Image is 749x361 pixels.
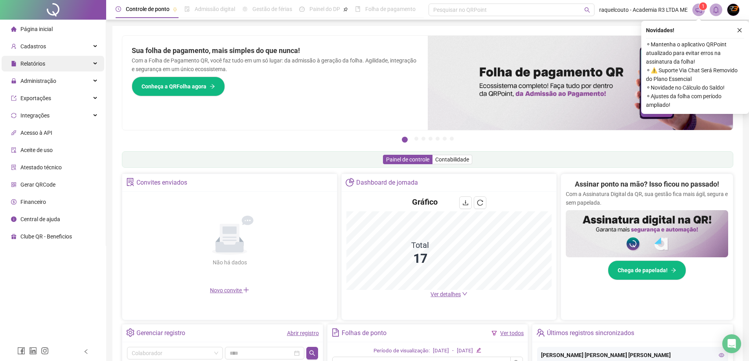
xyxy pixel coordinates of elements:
[428,36,733,130] img: banner%2F8d14a306-6205-4263-8e5b-06e9a85ad873.png
[599,5,688,14] span: raquelcouto - Academia R3 LTDA ME
[671,268,676,273] span: arrow-right
[412,196,438,207] h4: Gráfico
[20,112,50,119] span: Integrações
[356,176,418,189] div: Dashboard de jornada
[17,347,25,355] span: facebook
[737,27,742,33] span: close
[20,164,62,170] span: Atestado técnico
[11,61,17,66] span: file
[20,95,51,101] span: Exportações
[210,84,215,89] span: arrow-right
[11,234,17,239] span: gift
[500,330,524,336] a: Ver todos
[431,291,467,297] a: Ver detalhes down
[20,78,56,84] span: Administração
[11,182,17,187] span: qrcode
[343,7,348,12] span: pushpin
[20,147,53,153] span: Aceite de uso
[566,210,728,257] img: banner%2F02c71560-61a6-44d4-94b9-c8ab97240462.png
[712,6,720,13] span: bell
[116,6,121,12] span: clock-circle
[646,40,744,66] span: ⚬ Mantenha o aplicativo QRPoint atualizado para evitar erros na assinatura da folha!
[20,216,60,222] span: Central de ajuda
[11,199,17,205] span: dollar
[132,56,418,73] p: Com a Folha de Pagamento QR, você faz tudo em um só lugar: da admissão à geração da folha. Agilid...
[452,347,454,355] div: -
[584,7,590,13] span: search
[242,6,248,12] span: sun
[309,6,340,12] span: Painel do DP
[402,137,408,143] button: 1
[374,347,430,355] div: Período de visualização:
[547,326,634,340] div: Últimos registros sincronizados
[132,77,225,96] button: Conheça a QRFolha agora
[252,6,292,12] span: Gestão de férias
[477,200,483,206] span: reload
[342,326,386,340] div: Folhas de ponto
[646,83,744,92] span: ⚬ Novidade no Cálculo do Saldo!
[299,6,305,12] span: dashboard
[719,352,724,358] span: eye
[365,6,416,12] span: Folha de pagamento
[541,351,724,359] div: [PERSON_NAME] [PERSON_NAME] [PERSON_NAME]
[11,78,17,84] span: lock
[727,4,739,16] img: 73374
[136,326,185,340] div: Gerenciar registro
[646,92,744,109] span: ⚬ Ajustes da folha com período ampliado!
[414,137,418,141] button: 2
[331,328,340,337] span: file-text
[136,176,187,189] div: Convites enviados
[575,179,719,190] h2: Assinar ponto na mão? Isso ficou no passado!
[355,6,361,12] span: book
[11,26,17,32] span: home
[210,287,249,293] span: Novo convite
[695,6,702,13] span: notification
[346,178,354,186] span: pie-chart
[20,199,46,205] span: Financeiro
[243,287,249,293] span: plus
[126,6,169,12] span: Controle de ponto
[699,2,707,10] sup: 1
[462,200,469,206] span: download
[566,190,728,207] p: Com a Assinatura Digital da QR, sua gestão fica mais ágil, segura e sem papelada.
[142,82,206,91] span: Conheça a QRFolha agora
[20,233,72,240] span: Clube QR - Beneficios
[433,347,449,355] div: [DATE]
[608,260,686,280] button: Chega de papelada!
[20,60,45,67] span: Relatórios
[126,178,134,186] span: solution
[443,137,447,141] button: 6
[11,95,17,101] span: export
[646,26,674,35] span: Novidades !
[646,66,744,83] span: ⚬ ⚠️ Suporte Via Chat Será Removido do Plano Essencial
[20,130,52,136] span: Acesso à API
[435,156,469,163] span: Contabilidade
[476,348,481,353] span: edit
[450,137,454,141] button: 7
[386,156,429,163] span: Painel de controle
[11,147,17,153] span: audit
[429,137,432,141] button: 4
[491,330,497,336] span: filter
[702,4,705,9] span: 1
[421,137,425,141] button: 3
[126,328,134,337] span: setting
[536,328,545,337] span: team
[287,330,319,336] a: Abrir registro
[436,137,440,141] button: 5
[41,347,49,355] span: instagram
[20,181,55,188] span: Gerar QRCode
[11,113,17,118] span: sync
[431,291,461,297] span: Ver detalhes
[132,45,418,56] h2: Sua folha de pagamento, mais simples do que nunca!
[618,266,668,275] span: Chega de papelada!
[11,44,17,49] span: user-add
[195,6,235,12] span: Admissão digital
[193,258,266,267] div: Não há dados
[20,26,53,32] span: Página inicial
[309,350,315,356] span: search
[29,347,37,355] span: linkedin
[83,349,89,354] span: left
[457,347,473,355] div: [DATE]
[173,7,177,12] span: pushpin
